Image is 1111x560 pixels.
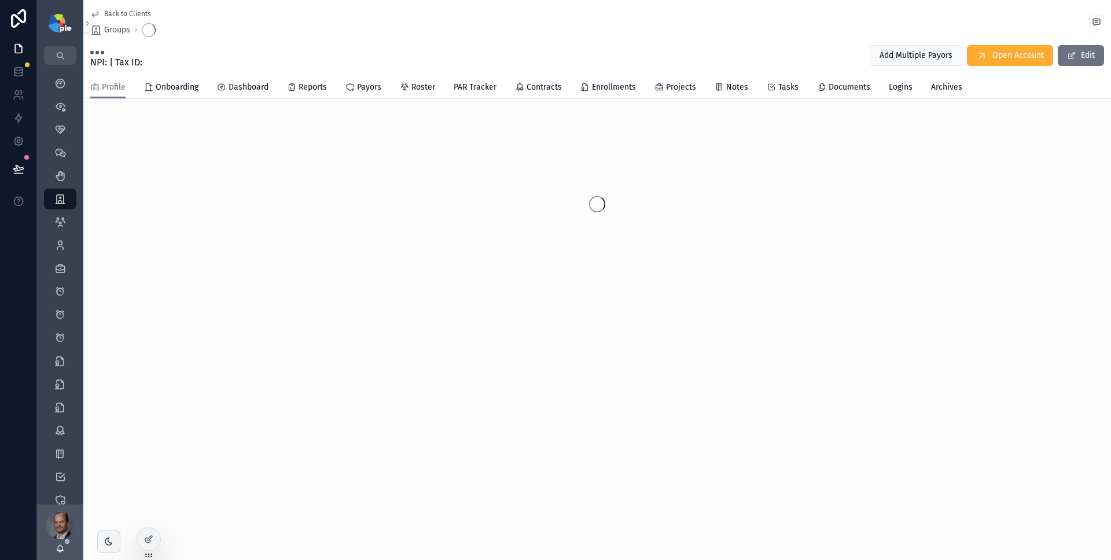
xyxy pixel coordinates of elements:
span: Groups [104,24,130,36]
div: scrollable content [37,65,83,504]
span: Reports [299,82,327,93]
span: Contracts [527,82,562,93]
a: Dashboard [217,77,268,100]
button: Open Account [967,45,1053,66]
a: Archives [931,77,962,100]
a: Profile [90,77,126,99]
span: Profile [102,82,126,93]
span: Roster [411,82,435,93]
a: Contracts [515,77,562,100]
a: Projects [654,77,696,100]
span: Add Multiple Payors [880,50,952,61]
span: Dashboard [229,82,268,93]
a: Roster [400,77,435,100]
span: Payors [357,82,381,93]
a: Tasks [767,77,799,100]
span: Back to Clients [104,9,151,19]
a: PAR Tracker [454,77,496,100]
a: Back to Clients [90,9,151,19]
button: Edit [1058,45,1104,66]
a: Enrollments [580,77,636,100]
span: Logins [889,82,913,93]
span: Enrollments [592,82,636,93]
a: Onboarding [144,77,198,100]
a: Payors [345,77,381,100]
a: Logins [889,77,913,100]
span: Projects [666,82,696,93]
span: Onboarding [156,82,198,93]
span: Notes [726,82,748,93]
span: NPI: | Tax ID: [90,56,142,69]
a: Groups [90,24,130,36]
a: Documents [817,77,870,100]
span: Tasks [778,82,799,93]
span: Open Account [992,50,1044,61]
span: Archives [931,82,962,93]
button: Add Multiple Payors [870,45,962,66]
a: Notes [715,77,748,100]
span: PAR Tracker [454,82,496,93]
span: Documents [829,82,870,93]
img: App logo [49,14,71,32]
a: Reports [287,77,327,100]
